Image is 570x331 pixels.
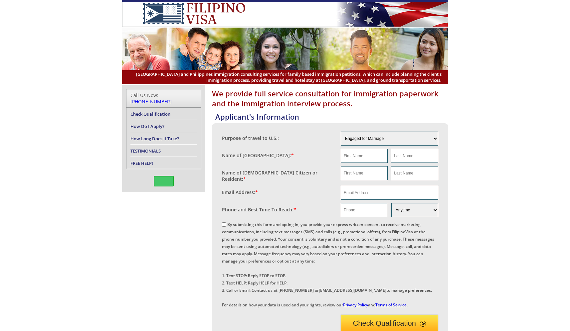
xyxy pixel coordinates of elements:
a: Terms of Service [375,302,407,308]
label: Purpose of travel to U.S.: [222,135,279,141]
h1: We provide full service consultation for immigration paperwork and the immigration interview proc... [212,88,448,108]
input: First Name [341,166,388,180]
label: By submitting this form and opting in, you provide your express written consent to receive market... [222,222,434,308]
input: Email Address [341,186,438,200]
a: Check Qualification [130,111,170,117]
input: First Name [341,149,388,163]
h4: Applicant's Information [215,112,448,122]
input: By submitting this form and opting in, you provide your express written consent to receive market... [222,222,226,227]
label: Name of [DEMOGRAPHIC_DATA] Citizen or Resident: [222,169,334,182]
input: Last Name [391,166,438,180]
a: FREE HELP! [130,160,153,166]
a: [PHONE_NUMBER] [130,98,172,105]
a: Privacy Policy [343,302,368,308]
select: Phone and Best Reach Time are required. [391,203,438,217]
label: Phone and Best Time To Reach: [222,206,296,213]
input: Last Name [391,149,438,163]
a: How Long Does it Take? [130,136,179,142]
input: Phone [341,203,387,217]
a: How Do I Apply? [130,123,164,129]
label: Name of [GEOGRAPHIC_DATA]: [222,152,294,159]
a: TESTIMONIALS [130,148,161,154]
div: Call Us Now: [130,92,197,105]
span: [GEOGRAPHIC_DATA] and Philippines immigration consulting services for family based immigration pe... [129,71,442,83]
label: Email Address: [222,189,258,195]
